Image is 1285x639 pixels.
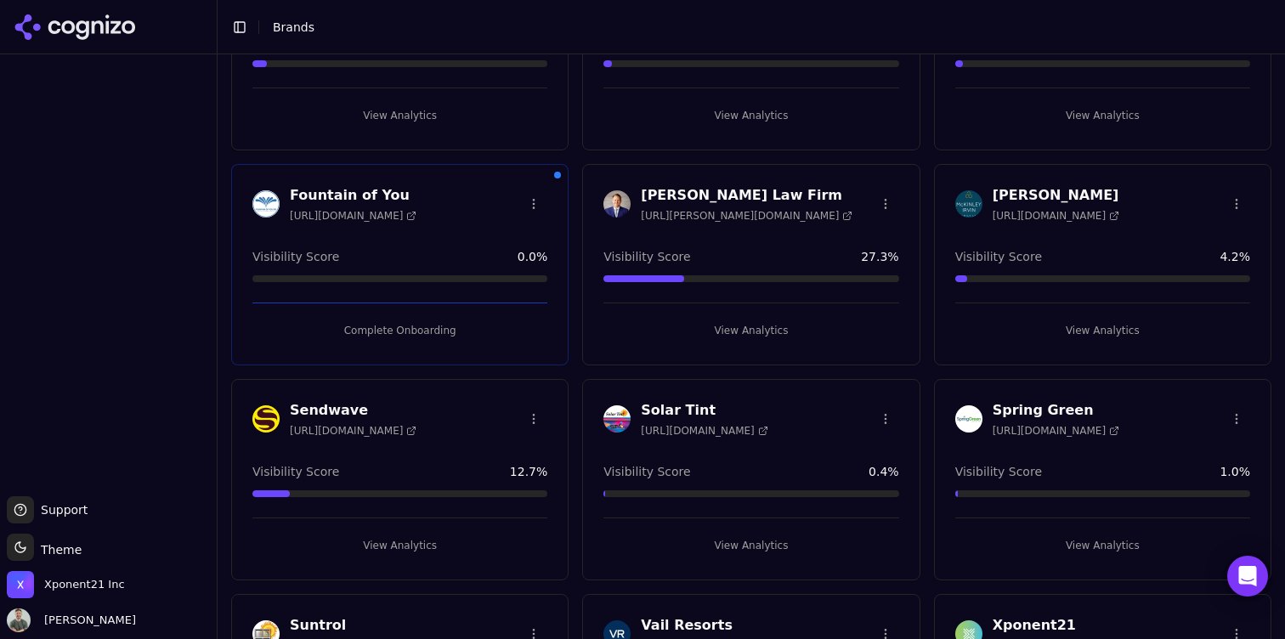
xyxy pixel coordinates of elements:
[252,190,280,218] img: Fountain of You
[1220,463,1250,480] span: 1.0 %
[510,463,547,480] span: 12.7 %
[290,615,416,636] h3: Suntrol
[273,20,314,34] span: Brands
[603,317,898,344] button: View Analytics
[273,19,1237,36] nav: breadcrumb
[603,102,898,129] button: View Analytics
[7,571,125,598] button: Open organization switcher
[955,317,1250,344] button: View Analytics
[641,185,852,206] h3: [PERSON_NAME] Law Firm
[993,615,1119,636] h3: Xponent21
[518,248,548,265] span: 0.0 %
[290,424,416,438] span: [URL][DOMAIN_NAME]
[252,532,547,559] button: View Analytics
[603,532,898,559] button: View Analytics
[603,405,631,433] img: Solar Tint
[955,102,1250,129] button: View Analytics
[955,190,982,218] img: McKinley Irvin
[641,400,767,421] h3: Solar Tint
[993,424,1119,438] span: [URL][DOMAIN_NAME]
[993,209,1119,223] span: [URL][DOMAIN_NAME]
[7,571,34,598] img: Xponent21 Inc
[955,463,1042,480] span: Visibility Score
[869,463,899,480] span: 0.4 %
[955,248,1042,265] span: Visibility Score
[641,424,767,438] span: [URL][DOMAIN_NAME]
[955,405,982,433] img: Spring Green
[252,102,547,129] button: View Analytics
[603,248,690,265] span: Visibility Score
[7,608,136,632] button: Open user button
[641,615,767,636] h3: Vail Resorts
[603,463,690,480] span: Visibility Score
[252,463,339,480] span: Visibility Score
[34,501,88,518] span: Support
[993,400,1119,421] h3: Spring Green
[37,613,136,628] span: [PERSON_NAME]
[290,185,416,206] h3: Fountain of You
[955,532,1250,559] button: View Analytics
[641,209,852,223] span: [URL][PERSON_NAME][DOMAIN_NAME]
[252,248,339,265] span: Visibility Score
[993,185,1119,206] h3: [PERSON_NAME]
[252,317,547,344] button: Complete Onboarding
[603,190,631,218] img: Johnston Law Firm
[290,400,416,421] h3: Sendwave
[34,543,82,557] span: Theme
[861,248,898,265] span: 27.3 %
[7,608,31,632] img: Chuck McCarthy
[1227,556,1268,597] div: Open Intercom Messenger
[1220,248,1250,265] span: 4.2 %
[44,577,125,592] span: Xponent21 Inc
[290,209,416,223] span: [URL][DOMAIN_NAME]
[252,405,280,433] img: Sendwave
